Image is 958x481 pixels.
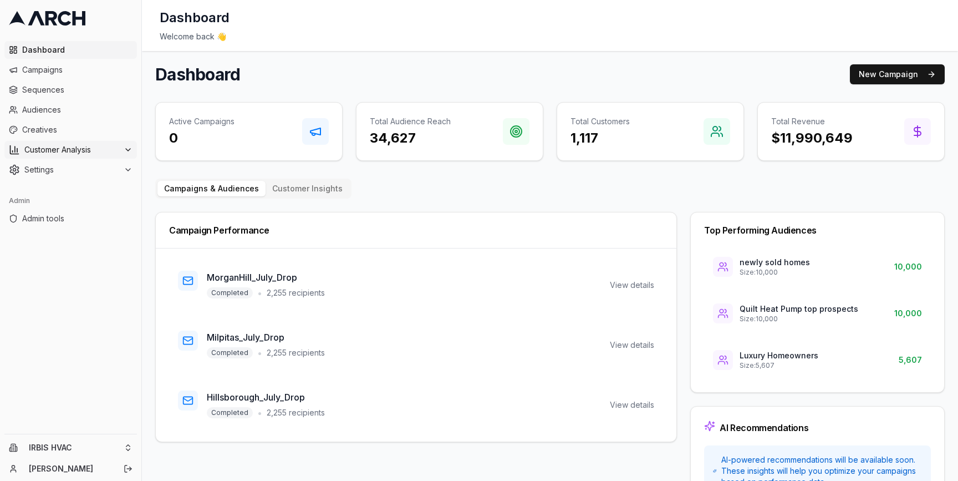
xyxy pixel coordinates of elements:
[207,407,253,418] span: Completed
[899,355,922,366] span: 5,607
[4,439,137,457] button: IRBIS HVAC
[22,104,133,115] span: Audiences
[155,64,240,84] h1: Dashboard
[771,116,853,127] p: Total Revenue
[24,164,119,175] span: Settings
[207,391,325,404] h3: Hillsborough_July_Drop
[267,347,325,358] span: 2,255 recipients
[4,101,137,119] a: Audiences
[169,116,235,127] p: Active Campaigns
[29,443,119,453] span: IRBIS HVAC
[257,286,262,300] span: •
[160,31,940,42] div: Welcome back 👋
[207,271,325,284] h3: MorganHill_July_Drop
[207,347,253,358] span: Completed
[570,116,630,127] p: Total Customers
[22,44,133,55] span: Dashboard
[610,280,654,291] div: View details
[257,406,262,419] span: •
[704,226,931,235] div: Top Performing Audiences
[267,287,325,298] span: 2,255 recipients
[740,350,818,361] p: Luxury Homeowners
[610,399,654,411] div: View details
[207,331,325,344] h3: Milpitas_July_Drop
[22,124,133,135] span: Creatives
[267,407,325,418] span: 2,255 recipients
[266,181,349,196] button: Customer Insights
[22,64,133,75] span: Campaigns
[740,303,858,315] p: Quilt Heat Pump top prospects
[169,129,235,147] h3: 0
[720,423,808,432] div: AI Recommendations
[610,340,654,351] div: View details
[4,210,137,227] a: Admin tools
[894,261,922,272] span: 10,000
[771,129,853,147] h3: $11,990,649
[850,64,945,84] button: New Campaign
[207,287,253,298] span: Completed
[257,346,262,360] span: •
[370,116,451,127] p: Total Audience Reach
[894,308,922,319] span: 10,000
[160,9,230,27] h1: Dashboard
[4,161,137,179] button: Settings
[24,144,119,155] span: Customer Analysis
[370,129,451,147] h3: 34,627
[570,129,630,147] h3: 1,117
[22,213,133,224] span: Admin tools
[740,361,818,370] p: Size: 5,607
[4,141,137,159] button: Customer Analysis
[169,226,663,235] div: Campaign Performance
[4,61,137,79] a: Campaigns
[4,121,137,139] a: Creatives
[29,463,111,474] a: [PERSON_NAME]
[740,268,810,277] p: Size: 10,000
[4,192,137,210] div: Admin
[120,461,136,477] button: Log out
[740,315,858,323] p: Size: 10,000
[740,257,810,268] p: newly sold homes
[157,181,266,196] button: Campaigns & Audiences
[4,41,137,59] a: Dashboard
[4,81,137,99] a: Sequences
[22,84,133,95] span: Sequences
